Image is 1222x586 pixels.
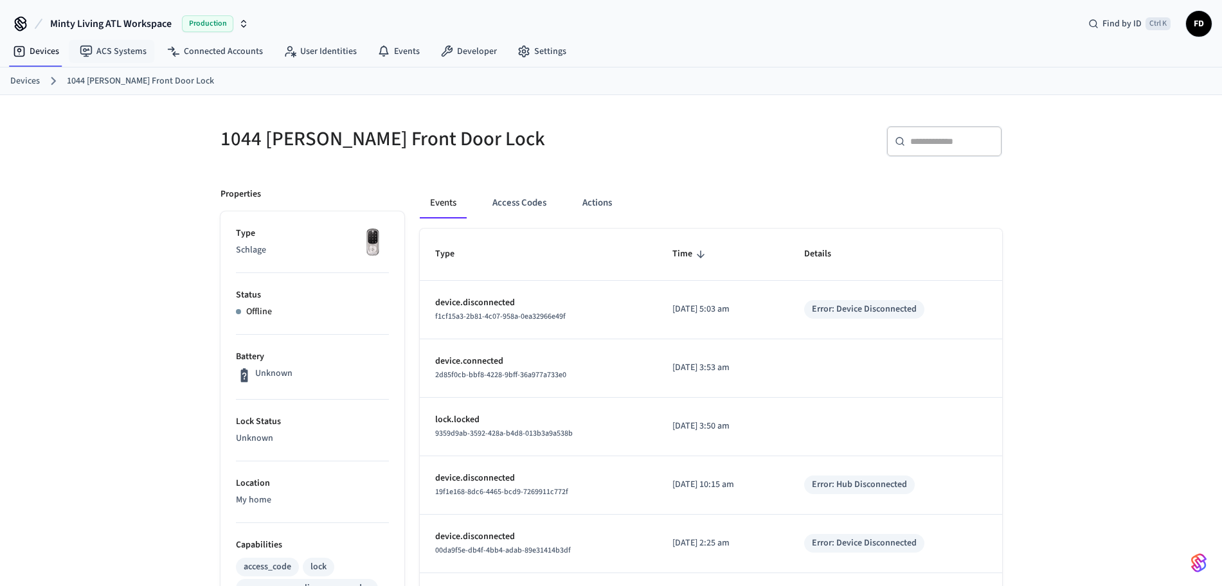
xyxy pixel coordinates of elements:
[255,367,292,380] p: Unknown
[572,188,622,218] button: Actions
[310,560,327,574] div: lock
[1186,11,1212,37] button: FD
[236,350,389,364] p: Battery
[435,428,573,439] span: 9359d9ab-3592-428a-b4d8-013b3a9a538b
[236,477,389,490] p: Location
[244,560,291,574] div: access_code
[672,361,773,375] p: [DATE] 3:53 am
[67,75,214,88] a: 1044 [PERSON_NAME] Front Door Lock
[420,188,467,218] button: Events
[1187,12,1210,35] span: FD
[435,486,568,497] span: 19f1e168-8dc6-4465-bcd9-7269911c772f
[812,537,917,550] div: Error: Device Disconnected
[1078,12,1181,35] div: Find by IDCtrl K
[507,40,577,63] a: Settings
[50,16,172,31] span: Minty Living ATL Workspace
[435,355,642,368] p: device.connected
[1102,17,1142,30] span: Find by ID
[1146,17,1171,30] span: Ctrl K
[672,537,773,550] p: [DATE] 2:25 am
[430,40,507,63] a: Developer
[236,244,389,257] p: Schlage
[1191,553,1207,573] img: SeamLogoGradient.69752ec5.svg
[236,227,389,240] p: Type
[435,369,566,380] span: 2d85f0cb-bbf8-4228-9bff-36a977a733e0
[435,413,642,427] p: lock.locked
[220,126,604,152] h5: 1044 [PERSON_NAME] Front Door Lock
[482,188,557,218] button: Access Codes
[672,303,773,316] p: [DATE] 5:03 am
[3,40,69,63] a: Devices
[812,303,917,316] div: Error: Device Disconnected
[246,305,272,319] p: Offline
[804,244,848,264] span: Details
[273,40,367,63] a: User Identities
[236,432,389,445] p: Unknown
[236,538,389,552] p: Capabilities
[69,40,157,63] a: ACS Systems
[420,188,1002,218] div: ant example
[10,75,40,88] a: Devices
[157,40,273,63] a: Connected Accounts
[435,244,471,264] span: Type
[435,296,642,310] p: device.disconnected
[236,289,389,302] p: Status
[672,478,773,492] p: [DATE] 10:15 am
[236,415,389,429] p: Lock Status
[435,530,642,544] p: device.disconnected
[435,545,571,556] span: 00da9f5e-db4f-4bb4-adab-89e31414b3df
[236,493,389,507] p: My home
[220,188,261,201] p: Properties
[672,420,773,433] p: [DATE] 3:50 am
[435,311,566,322] span: f1cf15a3-2b81-4c07-958a-0ea32966e49f
[357,227,389,259] img: Yale Assure Touchscreen Wifi Smart Lock, Satin Nickel, Front
[672,244,709,264] span: Time
[182,15,233,32] span: Production
[367,40,430,63] a: Events
[435,472,642,485] p: device.disconnected
[812,478,907,492] div: Error: Hub Disconnected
